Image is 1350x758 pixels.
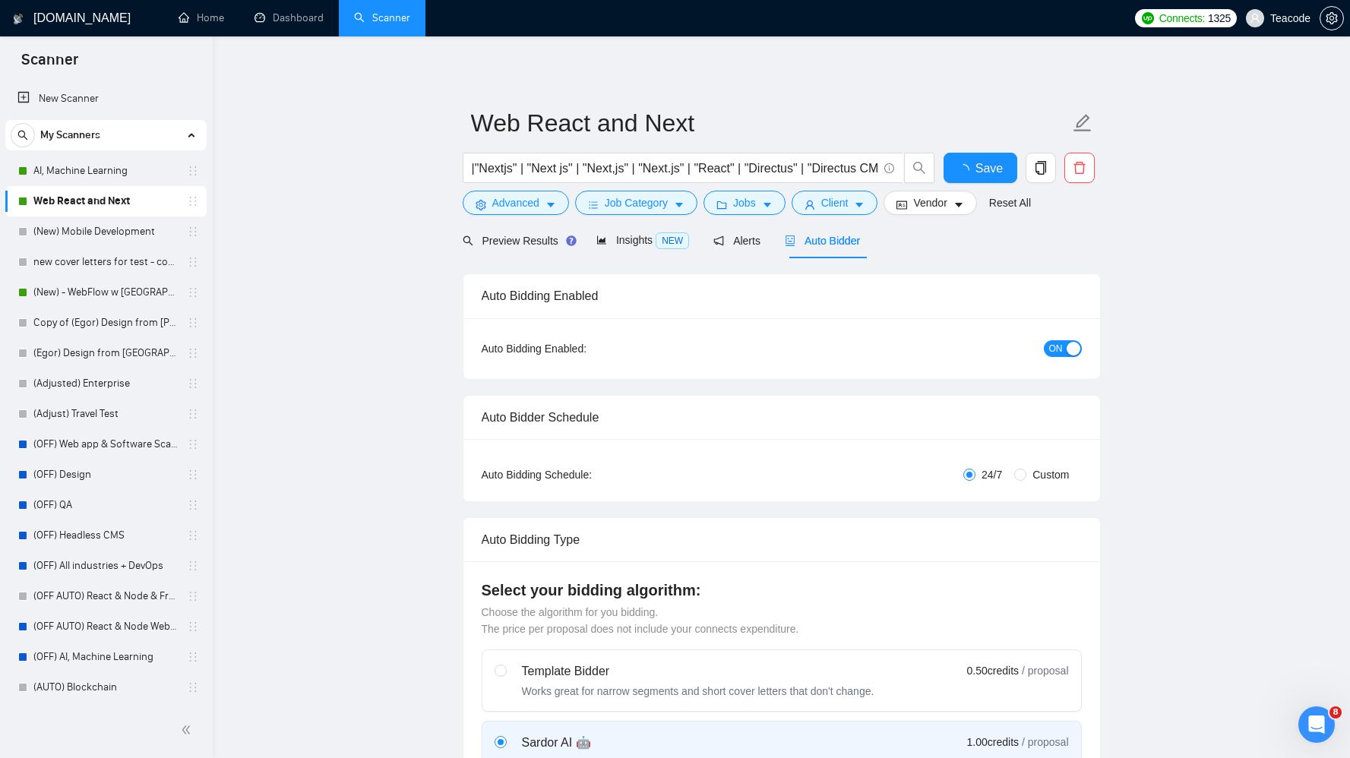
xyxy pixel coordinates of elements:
[476,199,486,210] span: setting
[1026,161,1055,175] span: copy
[187,621,199,633] span: holder
[33,520,178,551] a: (OFF) Headless CMS
[545,199,556,210] span: caret-down
[1298,706,1335,743] iframe: Intercom live chat
[967,734,1019,750] span: 1.00 credits
[187,560,199,572] span: holder
[9,49,90,81] span: Scanner
[1208,10,1231,27] span: 1325
[896,199,907,210] span: idcard
[1320,12,1344,24] a: setting
[187,499,199,511] span: holder
[1065,161,1094,175] span: delete
[471,104,1070,142] input: Scanner name...
[5,84,207,114] li: New Scanner
[33,247,178,277] a: new cover letters for test - could work better
[13,7,24,31] img: logo
[957,164,975,176] span: loading
[482,580,1082,601] h4: Select your bidding algorithm:
[482,274,1082,317] div: Auto Bidding Enabled
[187,165,199,177] span: holder
[187,317,199,329] span: holder
[187,469,199,481] span: holder
[821,194,849,211] span: Client
[713,235,760,247] span: Alerts
[187,681,199,693] span: holder
[354,11,410,24] a: searchScanner
[656,232,689,249] span: NEW
[17,84,194,114] a: New Scanner
[33,642,178,672] a: (OFF) AI, Machine Learning
[33,672,178,703] a: (AUTO) Blockchain
[33,429,178,460] a: (OFF) Web app & Software Scanner
[522,734,759,752] div: Sardor AI 🤖
[33,308,178,338] a: Copy of (Egor) Design from [PERSON_NAME]
[575,191,697,215] button: barsJob Categorycaret-down
[482,340,681,357] div: Auto Bidding Enabled:
[33,581,178,611] a: (OFF AUTO) React & Node & Frameworks - Lower rate & No activity from lead
[674,199,684,210] span: caret-down
[11,123,35,147] button: search
[884,191,976,215] button: idcardVendorcaret-down
[482,606,799,635] span: Choose the algorithm for you bidding. The price per proposal does not include your connects expen...
[1026,153,1056,183] button: copy
[187,286,199,298] span: holder
[596,235,607,245] span: area-chart
[785,235,795,246] span: robot
[564,234,578,248] div: Tooltip anchor
[805,199,815,210] span: user
[522,684,874,699] div: Works great for narrow segments and short cover letters that don't change.
[1320,12,1343,24] span: setting
[40,120,100,150] span: My Scanners
[482,466,681,483] div: Auto Bidding Schedule:
[463,235,572,247] span: Preview Results
[1022,734,1068,750] span: / proposal
[255,11,324,24] a: dashboardDashboard
[463,191,569,215] button: settingAdvancedcaret-down
[762,199,773,210] span: caret-down
[703,191,786,215] button: folderJobscaret-down
[1073,113,1092,133] span: edit
[187,651,199,663] span: holder
[522,662,874,681] div: Template Bidder
[588,199,599,210] span: bars
[792,191,878,215] button: userClientcaret-down
[33,277,178,308] a: (New) - WebFlow w [GEOGRAPHIC_DATA]
[1022,663,1068,678] span: / proposal
[33,156,178,186] a: AI, Machine Learning
[33,216,178,247] a: (New) Mobile Development
[944,153,1017,183] button: Save
[854,199,865,210] span: caret-down
[1159,10,1205,27] span: Connects:
[1142,12,1154,24] img: upwork-logo.png
[605,194,668,211] span: Job Category
[713,235,724,246] span: notification
[1320,6,1344,30] button: setting
[472,159,877,178] input: Search Freelance Jobs...
[953,199,964,210] span: caret-down
[187,408,199,420] span: holder
[913,194,947,211] span: Vendor
[187,347,199,359] span: holder
[33,611,178,642] a: (OFF AUTO) React & Node Websites and Apps
[33,338,178,368] a: (Egor) Design from [GEOGRAPHIC_DATA]
[33,186,178,216] a: Web React and Next
[785,235,860,247] span: Auto Bidder
[33,460,178,490] a: (OFF) Design
[33,399,178,429] a: (Adjust) Travel Test
[33,368,178,399] a: (Adjusted) Enterprise
[492,194,539,211] span: Advanced
[1026,466,1075,483] span: Custom
[187,195,199,207] span: holder
[187,529,199,542] span: holder
[187,377,199,390] span: holder
[187,438,199,450] span: holder
[179,11,224,24] a: homeHome
[716,199,727,210] span: folder
[33,551,178,581] a: (OFF) All industries + DevOps
[596,234,689,246] span: Insights
[989,194,1031,211] a: Reset All
[33,490,178,520] a: (OFF) QA
[181,722,196,737] span: double-left
[1250,13,1260,24] span: user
